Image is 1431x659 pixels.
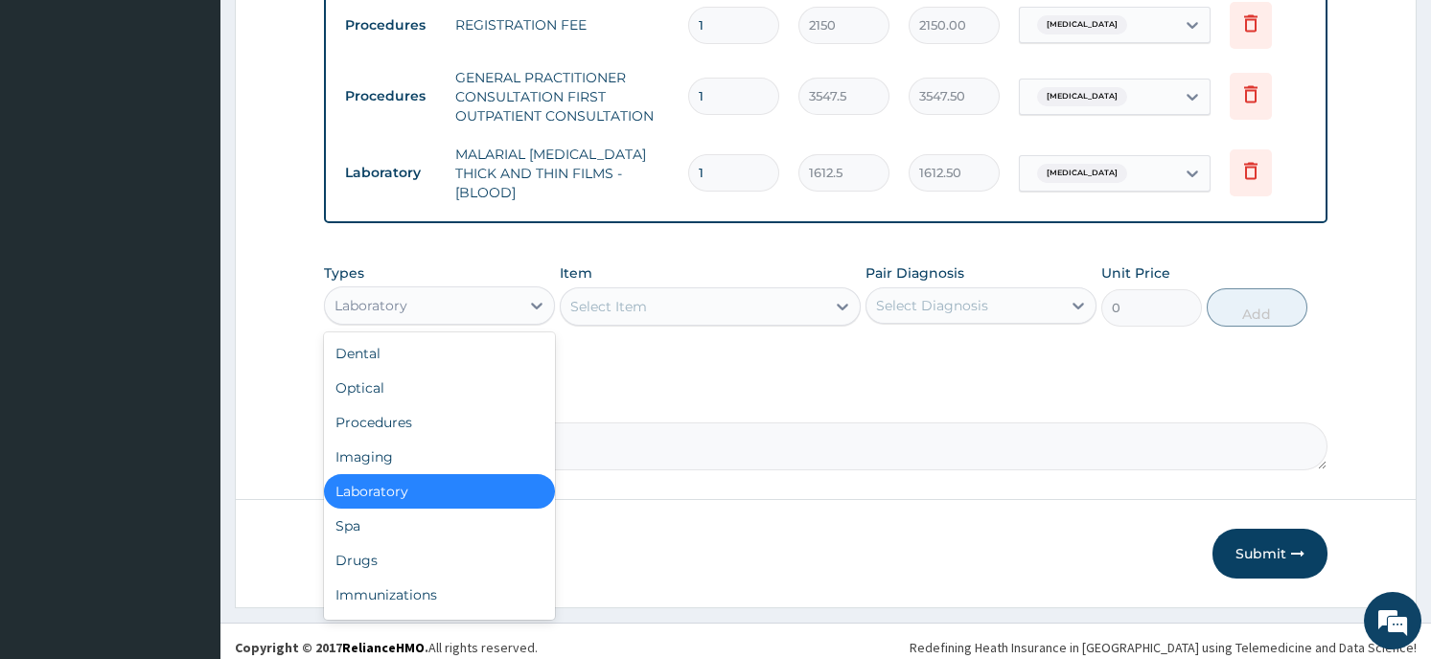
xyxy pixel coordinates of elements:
[335,79,446,114] td: Procedures
[342,639,425,656] a: RelianceHMO
[324,578,555,612] div: Immunizations
[1212,529,1327,579] button: Submit
[235,639,428,656] strong: Copyright © 2017 .
[1037,164,1127,183] span: [MEDICAL_DATA]
[10,448,365,515] textarea: Type your message and hit 'Enter'
[324,612,555,647] div: Others
[910,638,1417,657] div: Redefining Heath Insurance in [GEOGRAPHIC_DATA] using Telemedicine and Data Science!
[111,204,265,398] span: We're online!
[1037,15,1127,34] span: [MEDICAL_DATA]
[570,297,647,316] div: Select Item
[1037,87,1127,106] span: [MEDICAL_DATA]
[446,135,678,212] td: MALARIAL [MEDICAL_DATA] THICK AND THIN FILMS - [BLOOD]
[324,509,555,543] div: Spa
[324,371,555,405] div: Optical
[335,8,446,43] td: Procedures
[35,96,78,144] img: d_794563401_company_1708531726252_794563401
[866,263,964,283] label: Pair Diagnosis
[324,336,555,371] div: Dental
[876,296,988,315] div: Select Diagnosis
[324,440,555,474] div: Imaging
[314,10,360,56] div: Minimize live chat window
[324,405,555,440] div: Procedures
[324,543,555,578] div: Drugs
[1101,263,1170,283] label: Unit Price
[446,58,678,135] td: GENERAL PRACTITIONER CONSULTATION FIRST OUTPATIENT CONSULTATION
[335,296,407,315] div: Laboratory
[335,155,446,191] td: Laboratory
[324,265,364,282] label: Types
[324,474,555,509] div: Laboratory
[324,396,1327,412] label: Comment
[100,107,322,132] div: Chat with us now
[446,6,678,44] td: REGISTRATION FEE
[560,263,592,283] label: Item
[1207,288,1307,327] button: Add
